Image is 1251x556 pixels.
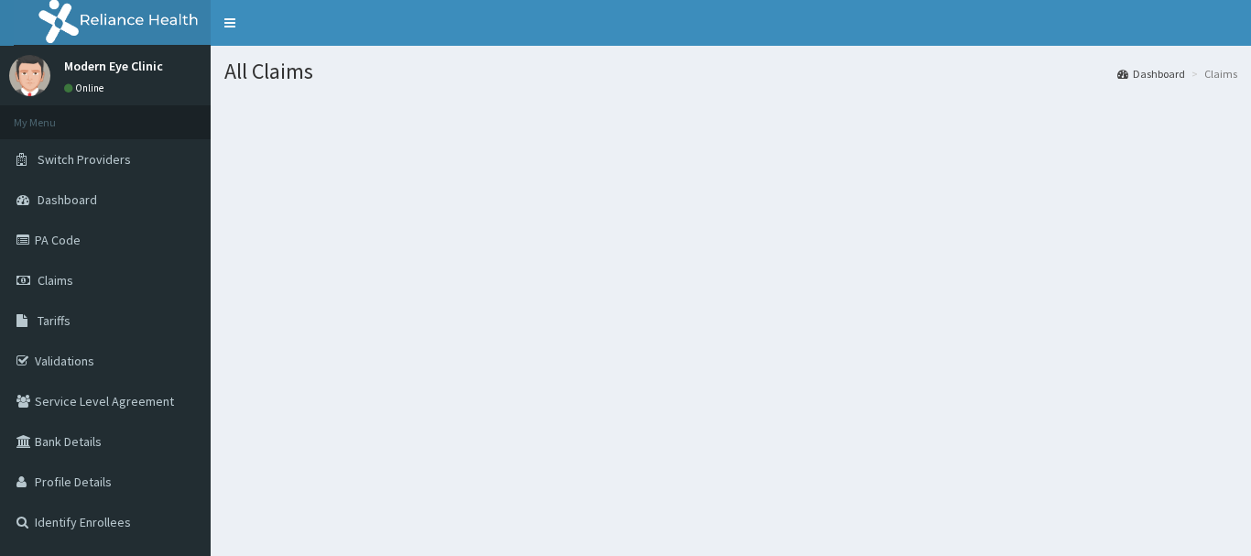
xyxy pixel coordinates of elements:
[38,272,73,289] span: Claims
[1187,66,1237,82] li: Claims
[1117,66,1185,82] a: Dashboard
[38,312,71,329] span: Tariffs
[9,55,50,96] img: User Image
[38,191,97,208] span: Dashboard
[38,151,131,168] span: Switch Providers
[64,60,163,72] p: Modern Eye Clinic
[64,82,108,94] a: Online
[224,60,1237,83] h1: All Claims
